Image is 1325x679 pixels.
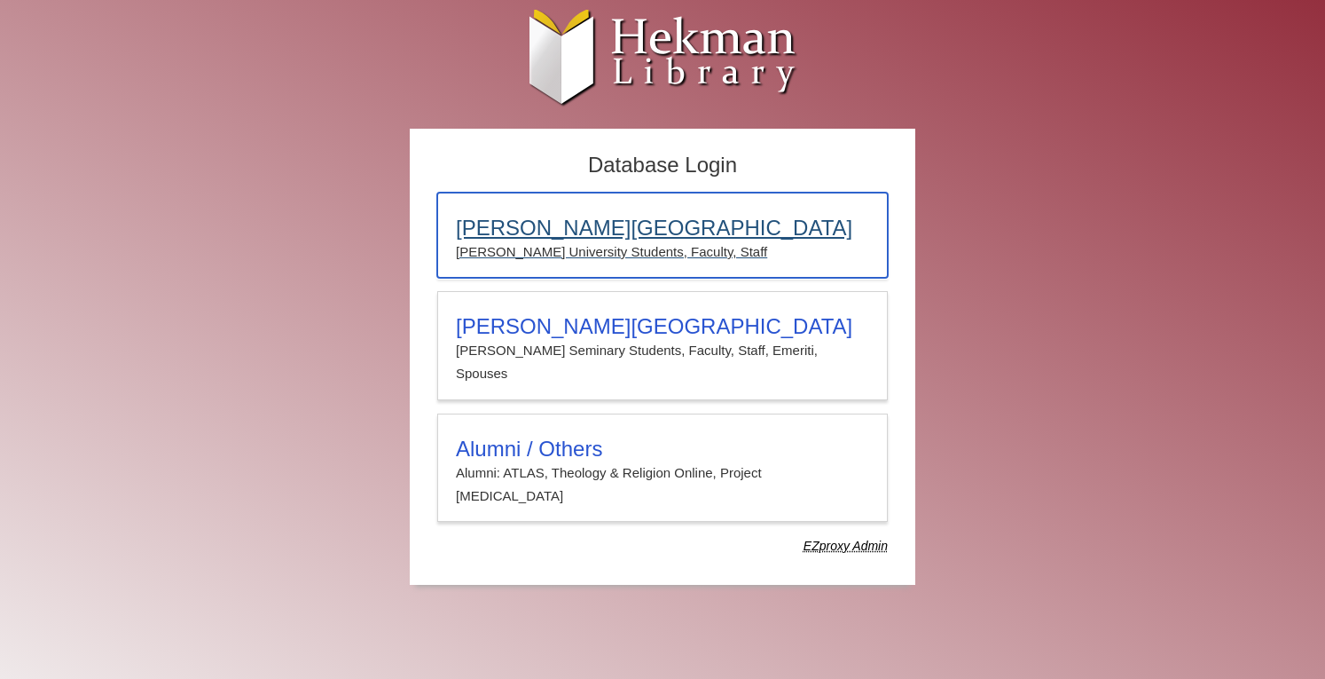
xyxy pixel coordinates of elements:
summary: Alumni / OthersAlumni: ATLAS, Theology & Religion Online, Project [MEDICAL_DATA] [456,437,869,509]
dfn: Use Alumni login [804,539,888,553]
p: [PERSON_NAME] Seminary Students, Faculty, Staff, Emeriti, Spouses [456,339,869,386]
p: [PERSON_NAME] University Students, Faculty, Staff [456,241,869,264]
h3: [PERSON_NAME][GEOGRAPHIC_DATA] [456,314,869,339]
h3: Alumni / Others [456,437,869,462]
h2: Database Login [428,147,897,184]
a: [PERSON_NAME][GEOGRAPHIC_DATA][PERSON_NAME] Seminary Students, Faculty, Staff, Emeriti, Spouses [437,291,888,400]
h3: [PERSON_NAME][GEOGRAPHIC_DATA] [456,216,869,241]
a: [PERSON_NAME][GEOGRAPHIC_DATA][PERSON_NAME] University Students, Faculty, Staff [437,193,888,278]
p: Alumni: ATLAS, Theology & Religion Online, Project [MEDICAL_DATA] [456,462,869,509]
